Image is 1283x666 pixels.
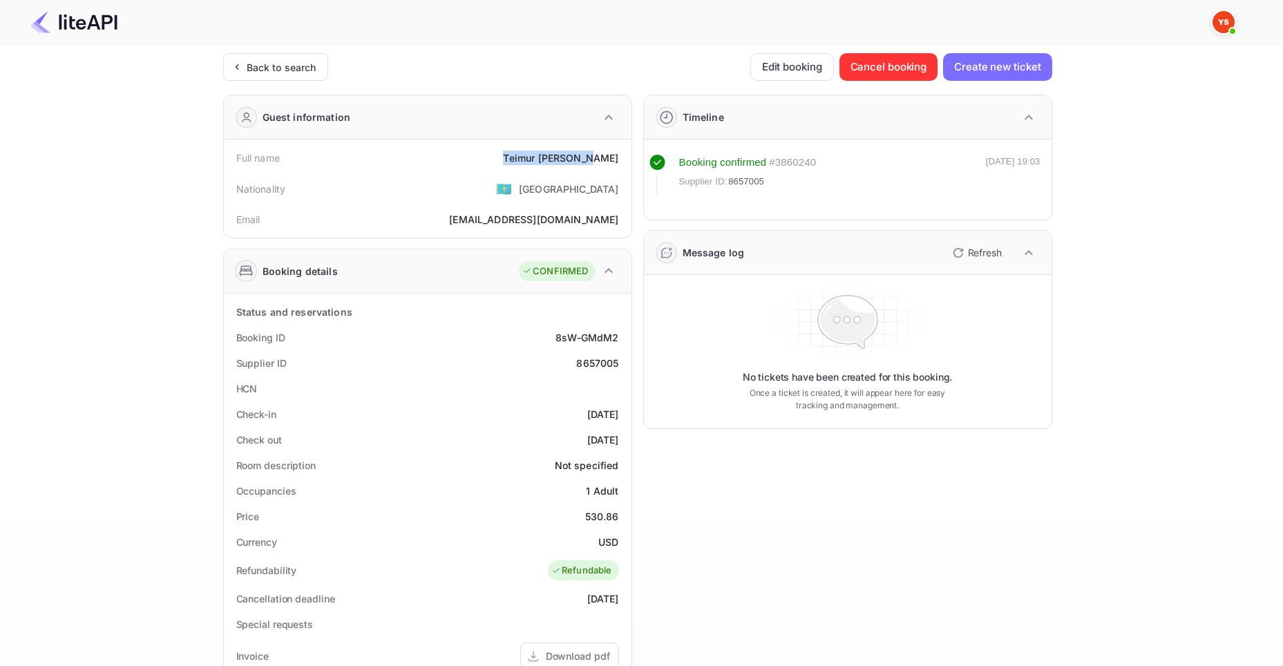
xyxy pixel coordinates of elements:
[944,242,1007,264] button: Refresh
[263,264,338,278] div: Booking details
[519,182,619,196] div: [GEOGRAPHIC_DATA]
[555,330,618,345] div: 8sW-GMdM2
[968,245,1002,260] p: Refresh
[683,110,724,124] div: Timeline
[743,370,953,384] p: No tickets have been created for this booking.
[576,356,618,370] div: 8657005
[236,182,286,196] div: Nationality
[247,60,316,75] div: Back to search
[236,432,282,447] div: Check out
[30,11,117,33] img: LiteAPI Logo
[587,591,619,606] div: [DATE]
[236,535,277,549] div: Currency
[943,53,1052,81] button: Create new ticket
[236,330,285,345] div: Booking ID
[503,151,618,165] div: Teimur [PERSON_NAME]
[236,458,316,473] div: Room description
[236,617,313,631] div: Special requests
[496,176,512,201] span: United States
[586,484,618,498] div: 1 Adult
[236,407,276,421] div: Check-in
[555,458,619,473] div: Not specified
[236,151,280,165] div: Full name
[236,509,260,524] div: Price
[236,563,297,578] div: Refundability
[236,649,269,663] div: Invoice
[551,564,612,578] div: Refundable
[585,509,619,524] div: 530.86
[598,535,618,549] div: USD
[683,245,745,260] div: Message log
[986,155,1040,195] div: [DATE] 19:03
[236,305,352,319] div: Status and reservations
[679,155,767,171] div: Booking confirmed
[769,155,816,171] div: # 3860240
[522,265,588,278] div: CONFIRMED
[728,175,764,189] span: 8657005
[739,387,957,412] p: Once a ticket is created, it will appear here for easy tracking and management.
[839,53,938,81] button: Cancel booking
[263,110,351,124] div: Guest information
[587,407,619,421] div: [DATE]
[236,381,258,396] div: HCN
[546,649,610,663] div: Download pdf
[236,484,296,498] div: Occupancies
[236,356,287,370] div: Supplier ID
[1213,11,1235,33] img: Yandex Support
[236,591,335,606] div: Cancellation deadline
[449,212,618,227] div: [EMAIL_ADDRESS][DOMAIN_NAME]
[750,53,834,81] button: Edit booking
[587,432,619,447] div: [DATE]
[236,212,260,227] div: Email
[679,175,728,189] span: Supplier ID:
